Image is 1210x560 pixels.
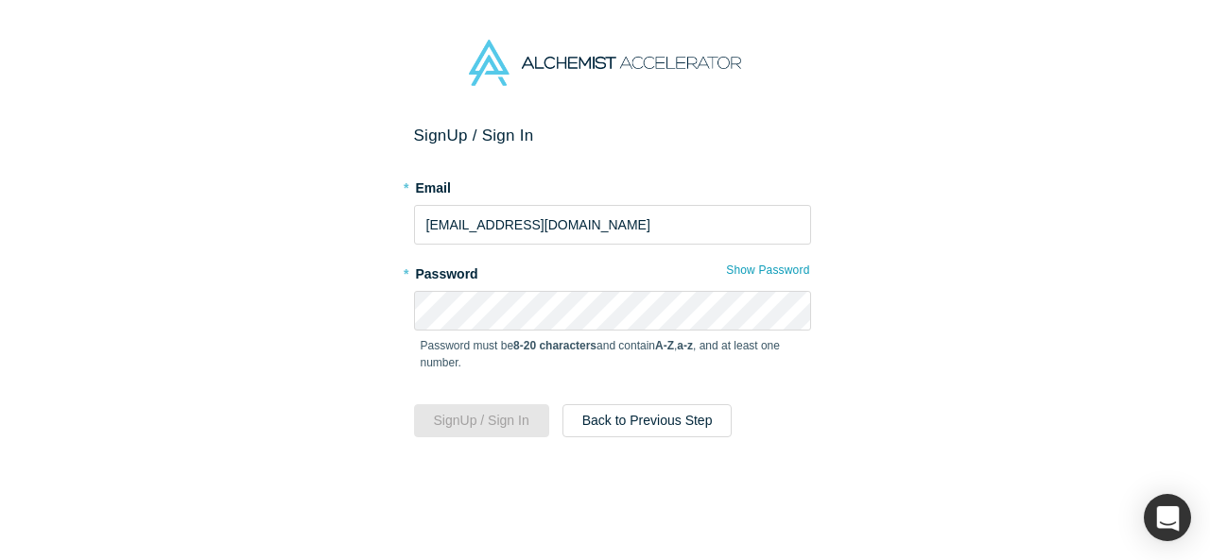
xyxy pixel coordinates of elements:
strong: 8-20 characters [513,339,596,352]
button: Show Password [725,258,810,282]
h2: Sign Up / Sign In [414,126,811,145]
button: Back to Previous Step [562,404,733,437]
label: Email [414,172,811,198]
label: Password [414,258,811,284]
p: Password must be and contain , , and at least one number. [421,337,804,371]
img: Alchemist Accelerator Logo [469,40,741,86]
strong: A-Z [655,339,674,352]
strong: a-z [677,339,693,352]
button: SignUp / Sign In [414,404,549,437]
